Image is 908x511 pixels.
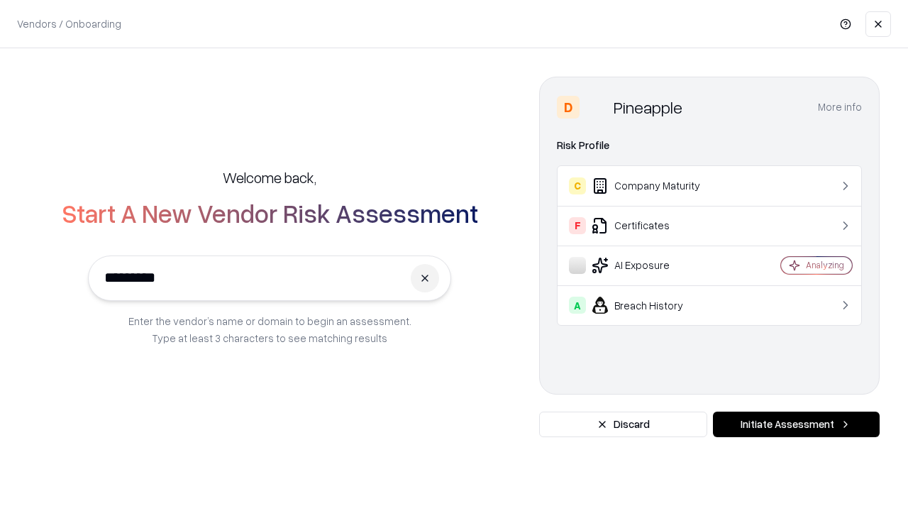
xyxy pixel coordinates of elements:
[614,96,682,119] div: Pineapple
[569,177,586,194] div: C
[569,297,738,314] div: Breach History
[223,167,316,187] h5: Welcome back,
[62,199,478,227] h2: Start A New Vendor Risk Assessment
[585,96,608,119] img: Pineapple
[557,137,862,154] div: Risk Profile
[569,257,738,274] div: AI Exposure
[818,94,862,120] button: More info
[569,177,738,194] div: Company Maturity
[569,217,738,234] div: Certificates
[128,312,411,346] p: Enter the vendor’s name or domain to begin an assessment. Type at least 3 characters to see match...
[713,412,880,437] button: Initiate Assessment
[557,96,580,119] div: D
[806,259,844,271] div: Analyzing
[569,217,586,234] div: F
[17,16,121,31] p: Vendors / Onboarding
[569,297,586,314] div: A
[539,412,707,437] button: Discard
